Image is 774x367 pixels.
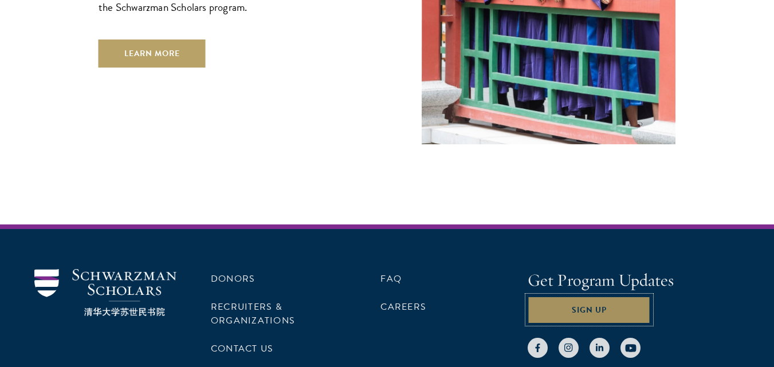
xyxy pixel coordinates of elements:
[211,300,295,327] a: Recruiters & Organizations
[211,342,273,356] a: Contact Us
[211,272,255,286] a: Donors
[380,272,402,286] a: FAQ
[99,40,206,67] a: Learn More
[380,300,426,314] a: Careers
[34,269,176,317] img: Schwarzman Scholars
[528,296,651,323] button: Sign Up
[528,269,740,292] h4: Get Program Updates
